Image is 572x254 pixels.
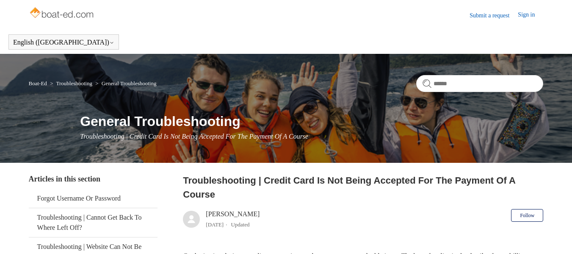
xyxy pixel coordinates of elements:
[206,221,224,228] time: 03/14/2024, 16:15
[29,80,47,87] a: Boat-Ed
[80,111,543,131] h1: General Troubleshooting
[56,80,92,87] a: Troubleshooting
[94,80,156,87] li: General Troubleshooting
[550,232,572,254] div: Live chat
[80,133,308,140] span: Troubleshooting | Credit Card Is Not Being Accepted For The Payment Of A Course
[29,5,96,22] img: Boat-Ed Help Center home page
[29,189,158,208] a: Forgot Username Or Password
[470,11,518,20] a: Submit a request
[518,10,543,20] a: Sign in
[29,80,49,87] li: Boat-Ed
[183,173,543,201] h2: Troubleshooting | Credit Card Is Not Being Accepted For The Payment Of A Course
[13,39,114,46] button: English ([GEOGRAPHIC_DATA])
[29,175,100,183] span: Articles in this section
[102,80,157,87] a: General Troubleshooting
[206,209,260,229] div: [PERSON_NAME]
[29,208,158,237] a: Troubleshooting | Cannot Get Back To Where Left Off?
[416,75,543,92] input: Search
[231,221,249,228] li: Updated
[511,209,543,222] button: Follow Article
[48,80,94,87] li: Troubleshooting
